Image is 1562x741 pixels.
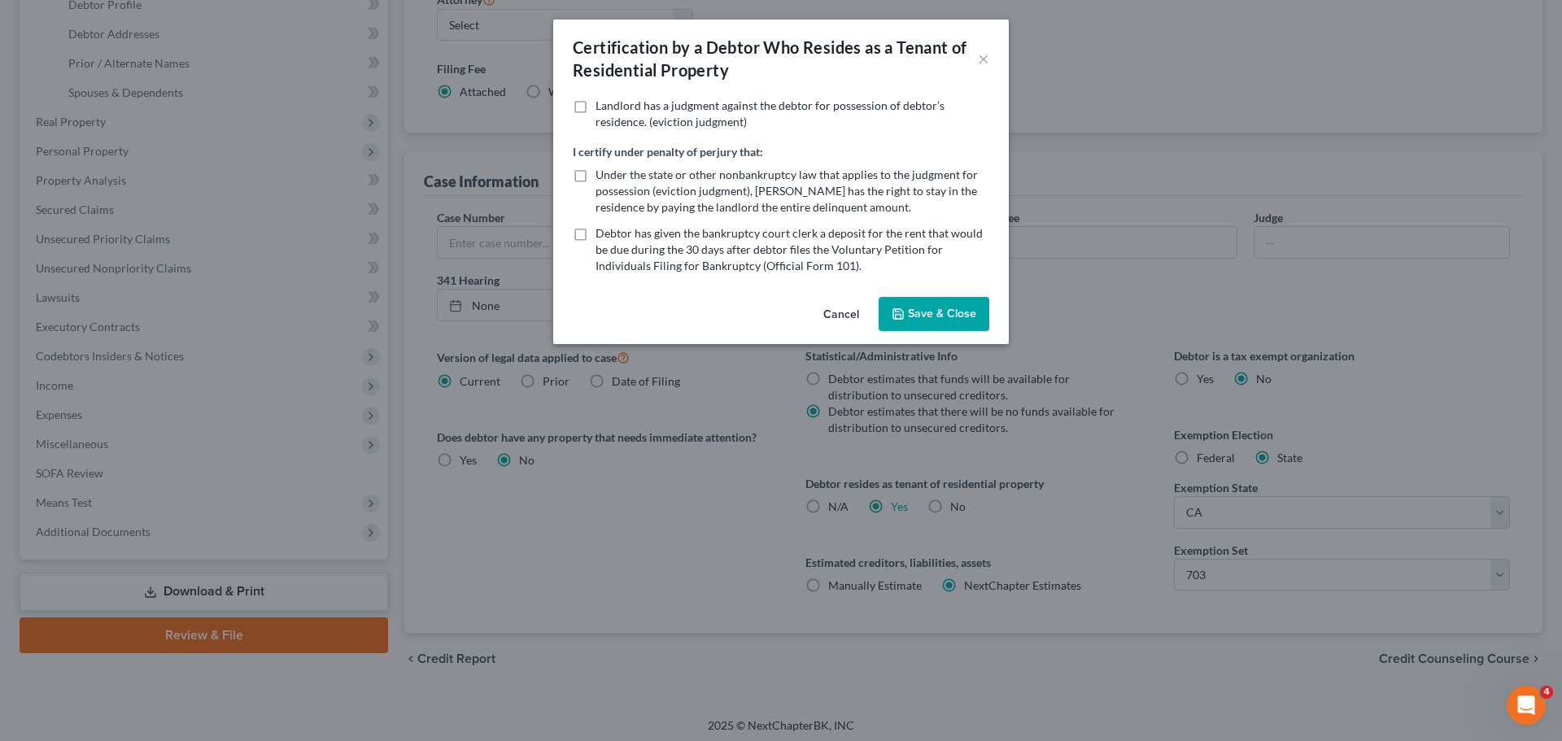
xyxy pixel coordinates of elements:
div: Certification by a Debtor Who Resides as a Tenant of Residential Property [573,36,978,81]
span: Landlord has a judgment against the debtor for possession of debtor’s residence. (eviction judgment) [596,98,945,129]
button: Save & Close [879,297,989,331]
label: I certify under penalty of perjury that: [573,143,763,160]
button: × [978,49,989,68]
button: Cancel [810,299,872,331]
span: 4 [1540,686,1553,699]
iframe: Intercom live chat [1507,686,1546,725]
span: Debtor has given the bankruptcy court clerk a deposit for the rent that would be due during the 3... [596,226,983,272]
span: Under the state or other nonbankruptcy law that applies to the judgment for possession (eviction ... [596,168,978,214]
